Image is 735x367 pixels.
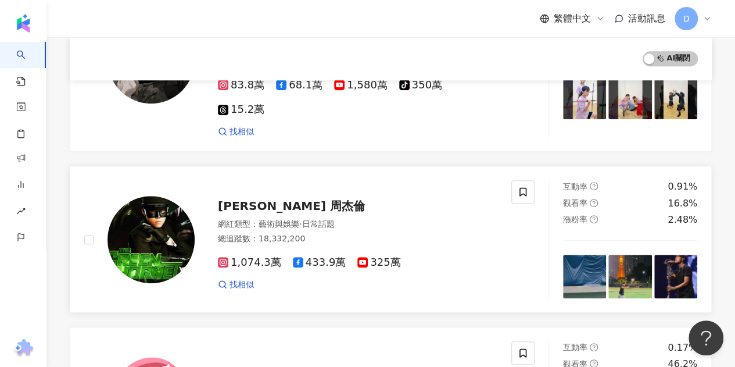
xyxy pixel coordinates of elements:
span: 325萬 [357,256,400,269]
img: post-image [563,255,606,298]
span: 68.1萬 [276,79,322,91]
span: 漲粉率 [563,215,587,224]
span: 互動率 [563,343,587,352]
span: 藝術與娛樂 [259,219,299,229]
span: [PERSON_NAME] 周杰倫 [218,199,365,213]
span: 1,074.3萬 [218,256,281,269]
span: 350萬 [399,79,442,91]
img: post-image [654,76,697,119]
img: post-image [563,76,606,119]
span: 日常話題 [302,219,334,229]
span: 觀看率 [563,198,587,208]
img: post-image [608,255,651,298]
span: 15.2萬 [218,104,264,116]
div: 0.17% [668,341,697,354]
span: question-circle [590,199,598,207]
img: chrome extension [12,339,35,358]
a: 找相似 [218,279,254,291]
span: 繁體中文 [554,12,591,25]
img: logo icon [14,14,33,33]
iframe: Help Scout Beacon - Open [689,320,723,355]
img: post-image [608,76,651,119]
span: 83.8萬 [218,79,264,91]
div: 網紅類型 ： [218,219,497,230]
span: 活動訊息 [628,13,665,24]
a: 找相似 [218,126,254,138]
img: post-image [654,255,697,298]
span: 找相似 [230,279,254,291]
span: 433.9萬 [293,256,346,269]
span: 互動率 [563,182,587,191]
span: rise [16,199,26,226]
div: 2.48% [668,213,697,226]
span: 1,580萬 [334,79,388,91]
a: KOL Avatar[PERSON_NAME] 周杰倫網紅類型：藝術與娛樂·日常話題總追蹤數：18,332,2001,074.3萬433.9萬325萬找相似互動率question-circle0... [70,166,712,313]
span: D [683,12,690,25]
div: 0.91% [668,180,697,193]
a: search [16,42,40,87]
div: 16.8% [668,197,697,210]
span: · [299,219,302,229]
img: KOL Avatar [107,196,195,283]
span: 找相似 [230,126,254,138]
span: question-circle [590,215,598,223]
span: question-circle [590,182,598,190]
span: question-circle [590,343,598,351]
div: 總追蹤數 ： 18,332,200 [218,233,497,245]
